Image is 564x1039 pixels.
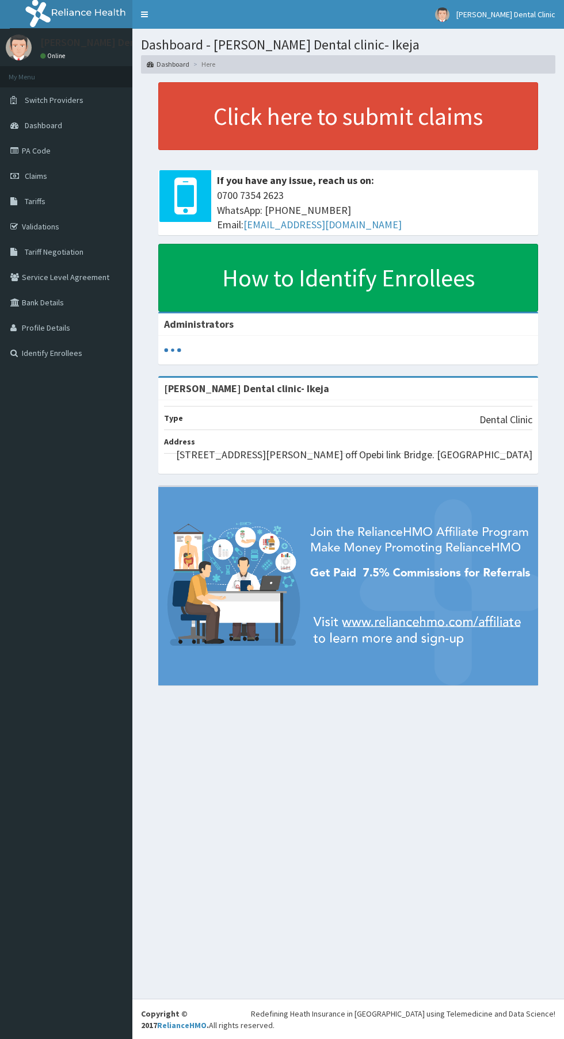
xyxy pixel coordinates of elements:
a: Dashboard [147,59,189,69]
p: Dental Clinic [479,412,532,427]
div: Redefining Heath Insurance in [GEOGRAPHIC_DATA] using Telemedicine and Data Science! [251,1008,555,1019]
a: RelianceHMO [157,1020,207,1030]
span: Switch Providers [25,95,83,105]
h1: Dashboard - [PERSON_NAME] Dental clinic- Ikeja [141,37,555,52]
span: 0700 7354 2623 WhatsApp: [PHONE_NUMBER] Email: [217,188,532,232]
a: Online [40,52,68,60]
a: How to Identify Enrollees [158,244,538,312]
span: Dashboard [25,120,62,131]
span: Tariff Negotiation [25,247,83,257]
a: [EMAIL_ADDRESS][DOMAIN_NAME] [243,218,402,231]
b: Administrators [164,317,234,331]
span: Tariffs [25,196,45,206]
img: provider-team-banner.png [158,487,538,685]
svg: audio-loading [164,342,181,359]
b: Type [164,413,183,423]
li: Here [190,59,215,69]
b: If you have any issue, reach us on: [217,174,374,187]
a: Click here to submit claims [158,82,538,150]
strong: Copyright © 2017 . [141,1009,209,1030]
p: [PERSON_NAME] Dental Clinic [40,37,175,48]
p: [STREET_ADDRESS][PERSON_NAME] off Opebi link Bridge. [GEOGRAPHIC_DATA] [176,447,532,462]
span: [PERSON_NAME] Dental Clinic [456,9,555,20]
span: Claims [25,171,47,181]
img: User Image [6,34,32,60]
img: User Image [435,7,449,22]
strong: [PERSON_NAME] Dental clinic- Ikeja [164,382,329,395]
b: Address [164,436,195,447]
